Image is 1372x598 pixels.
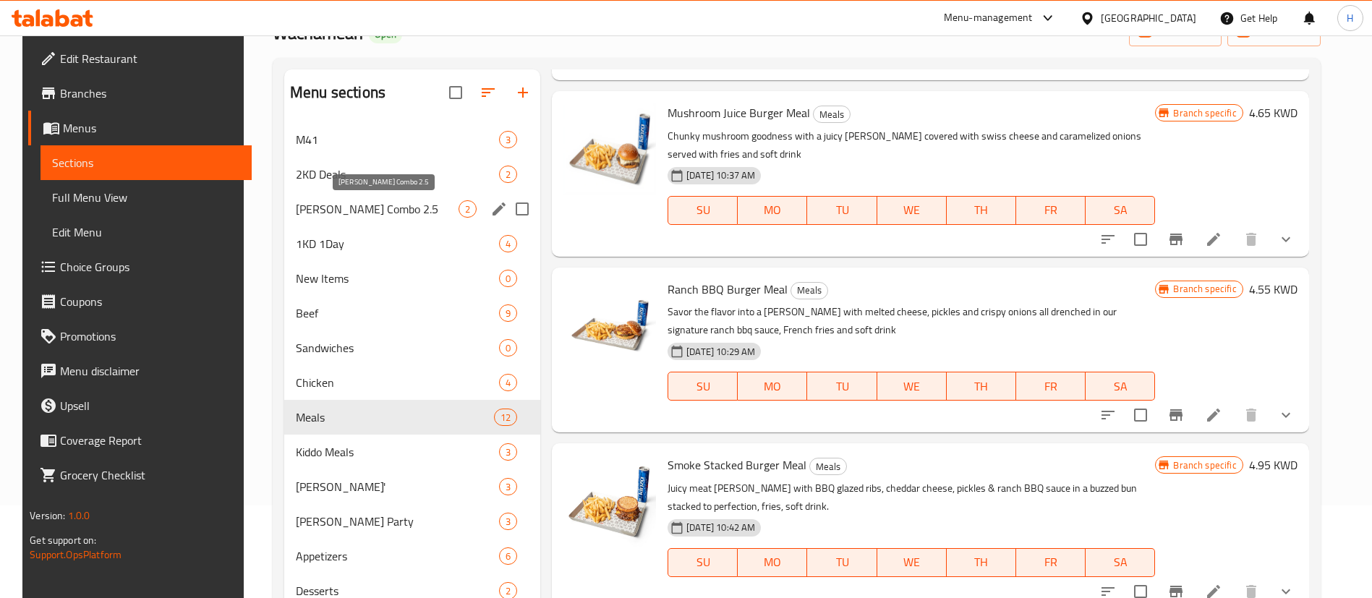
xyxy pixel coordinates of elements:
div: M41 [296,131,499,148]
div: items [499,270,517,287]
span: FR [1022,200,1080,221]
button: SA [1086,548,1155,577]
span: SU [674,200,732,221]
span: TH [953,200,1010,221]
span: MO [743,200,801,221]
div: items [499,443,517,461]
a: Support.OpsPlatform [30,545,122,564]
button: show more [1269,222,1303,257]
button: Branch-specific-item [1159,222,1193,257]
span: Version: [30,506,65,525]
a: Edit menu item [1205,231,1222,248]
span: Appetizers [296,547,499,565]
h6: 4.95 KWD [1249,455,1298,475]
button: WE [877,372,947,401]
span: Meals [810,458,846,475]
a: Promotions [28,319,252,354]
h6: 4.65 KWD [1249,103,1298,123]
span: Sort sections [471,75,506,110]
button: Add section [506,75,540,110]
a: Grocery Checklist [28,458,252,492]
span: SA [1091,200,1149,221]
div: Meals [791,282,828,299]
span: [DATE] 10:29 AM [681,345,761,359]
span: TU [813,552,871,573]
button: delete [1234,398,1269,432]
span: Menus [63,119,240,137]
button: SA [1086,196,1155,225]
img: Smoke Stacked Burger Meal [563,455,656,547]
div: items [499,235,517,252]
button: SU [668,372,738,401]
div: Kiddo Meals3 [284,435,540,469]
img: Ranch BBQ Burger Meal [563,279,656,372]
div: items [499,304,517,322]
span: Coverage Report [60,432,240,449]
button: edit [488,198,510,220]
a: Coupons [28,284,252,319]
span: Meals [296,409,494,426]
button: TU [807,372,877,401]
a: Menus [28,111,252,145]
h2: Menu sections [290,82,385,103]
span: [PERSON_NAME]' [296,478,499,495]
button: MO [738,196,807,225]
a: Choice Groups [28,249,252,284]
span: Branch specific [1167,106,1242,120]
div: New Items0 [284,261,540,296]
div: items [499,478,517,495]
span: Sandwiches [296,339,499,356]
a: Coverage Report [28,423,252,458]
span: [PERSON_NAME] Combo 2.5 [296,200,459,218]
span: MO [743,552,801,573]
span: 3 [500,480,516,494]
span: WE [883,200,941,221]
span: FR [1022,552,1080,573]
div: items [499,166,517,183]
span: 3 [500,515,516,529]
span: Full Menu View [52,189,240,206]
div: Meals12 [284,400,540,435]
span: Branch specific [1167,458,1242,472]
span: Choice Groups [60,258,240,275]
div: items [499,547,517,565]
div: Beef9 [284,296,540,330]
span: Grocery Checklist [60,466,240,484]
a: Edit Menu [41,215,252,249]
button: TU [807,548,877,577]
span: Coupons [60,293,240,310]
span: FR [1022,376,1080,397]
span: Beef [296,304,499,322]
h6: 4.55 KWD [1249,279,1298,299]
svg: Show Choices [1277,231,1295,248]
svg: Show Choices [1277,406,1295,424]
span: Edit Menu [52,223,240,241]
p: Savor the flavor into a [PERSON_NAME] with melted cheese, pickles and crispy onions all drenched ... [668,303,1155,339]
span: 1.0.0 [68,506,90,525]
span: WE [883,552,941,573]
p: Chunky mushroom goodness with a juicy [PERSON_NAME] covered with swiss cheese and caramelized oni... [668,127,1155,163]
a: Edit Restaurant [28,41,252,76]
a: Upsell [28,388,252,423]
a: Branches [28,76,252,111]
button: TH [947,548,1016,577]
span: TH [953,552,1010,573]
div: Meals [813,106,851,123]
span: SA [1091,552,1149,573]
span: export [1239,24,1309,42]
a: Sections [41,145,252,180]
button: TH [947,372,1016,401]
button: SA [1086,372,1155,401]
span: Select to update [1125,224,1156,255]
button: WE [877,548,947,577]
a: Full Menu View [41,180,252,215]
div: Menu-management [944,9,1033,27]
button: TH [947,196,1016,225]
span: 3 [500,445,516,459]
span: Select all sections [440,77,471,108]
div: 2KD Deals [296,166,499,183]
span: [DATE] 10:37 AM [681,168,761,182]
div: [PERSON_NAME] Combo 2.52edit [284,192,540,226]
